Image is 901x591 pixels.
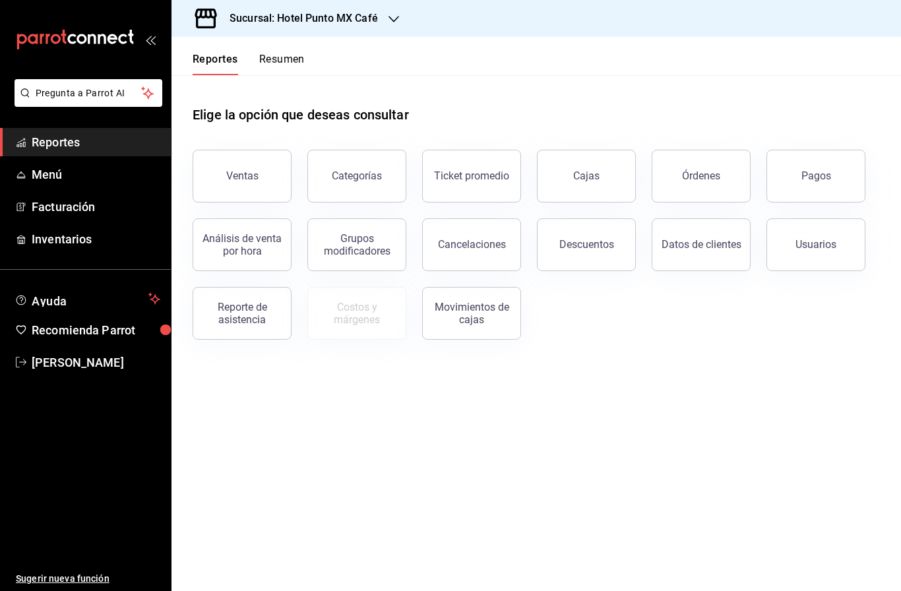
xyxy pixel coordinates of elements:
div: Descuentos [559,238,614,251]
div: Datos de clientes [662,238,741,251]
button: Ticket promedio [422,150,521,202]
a: Pregunta a Parrot AI [9,96,162,109]
button: Resumen [259,53,305,75]
button: Contrata inventarios para ver este reporte [307,287,406,340]
h3: Sucursal: Hotel Punto MX Café [219,11,378,26]
button: Cancelaciones [422,218,521,271]
span: Ayuda [32,291,143,307]
button: Categorías [307,150,406,202]
button: Pagos [766,150,865,202]
div: Usuarios [795,238,836,251]
div: Ticket promedio [434,170,509,182]
div: Ventas [226,170,259,182]
button: Descuentos [537,218,636,271]
button: Grupos modificadores [307,218,406,271]
div: Pagos [801,170,831,182]
button: Pregunta a Parrot AI [15,79,162,107]
span: [PERSON_NAME] [32,354,160,371]
span: Reportes [32,133,160,151]
button: open_drawer_menu [145,34,156,45]
div: Categorías [332,170,382,182]
div: Movimientos de cajas [431,301,513,326]
span: Inventarios [32,230,160,248]
button: Reportes [193,53,238,75]
span: Facturación [32,198,160,216]
button: Análisis de venta por hora [193,218,292,271]
div: Órdenes [682,170,720,182]
button: Reporte de asistencia [193,287,292,340]
div: navigation tabs [193,53,305,75]
span: Recomienda Parrot [32,321,160,339]
div: Análisis de venta por hora [201,232,283,257]
div: Cajas [573,168,600,184]
button: Usuarios [766,218,865,271]
a: Cajas [537,150,636,202]
button: Movimientos de cajas [422,287,521,340]
span: Sugerir nueva función [16,572,160,586]
h1: Elige la opción que deseas consultar [193,105,409,125]
span: Menú [32,166,160,183]
span: Pregunta a Parrot AI [36,86,142,100]
button: Datos de clientes [652,218,751,271]
div: Cancelaciones [438,238,506,251]
div: Reporte de asistencia [201,301,283,326]
div: Grupos modificadores [316,232,398,257]
button: Ventas [193,150,292,202]
button: Órdenes [652,150,751,202]
div: Costos y márgenes [316,301,398,326]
